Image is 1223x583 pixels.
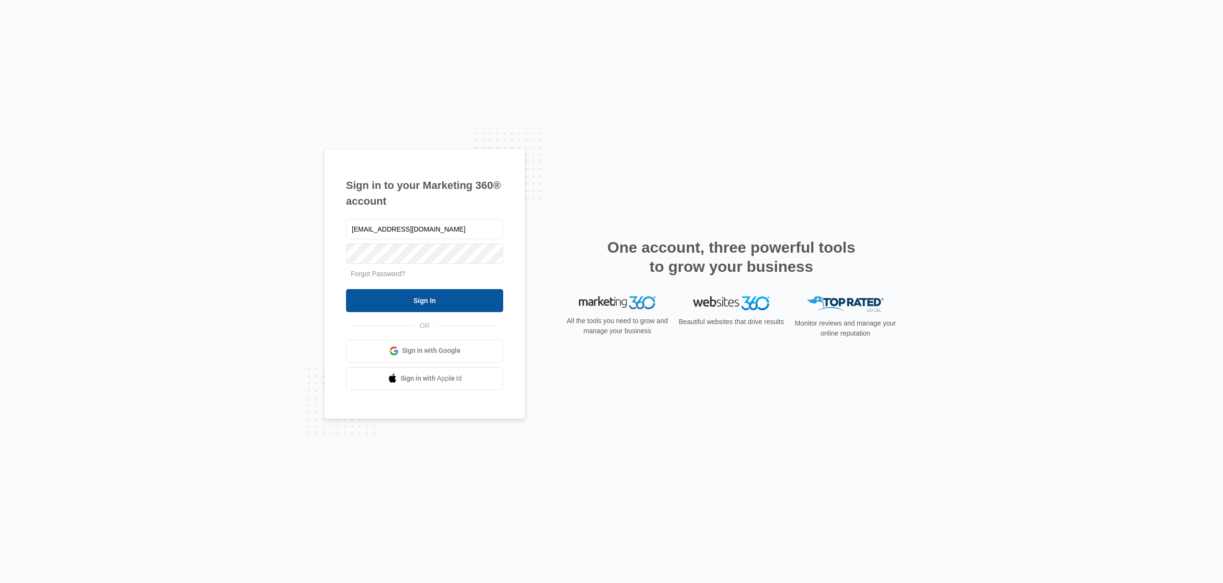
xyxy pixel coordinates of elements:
a: Sign in with Google [346,339,503,362]
p: Beautiful websites that drive results [678,317,785,327]
span: Sign in with Apple Id [401,373,462,384]
span: OR [413,321,437,331]
p: Monitor reviews and manage your online reputation [792,318,899,338]
span: Sign in with Google [402,346,461,356]
a: Sign in with Apple Id [346,367,503,390]
h2: One account, three powerful tools to grow your business [604,238,858,276]
a: Forgot Password? [351,270,405,278]
p: All the tools you need to grow and manage your business [564,316,671,336]
input: Sign In [346,289,503,312]
img: Marketing 360 [579,296,656,310]
img: Websites 360 [693,296,770,310]
img: Top Rated Local [807,296,884,312]
h1: Sign in to your Marketing 360® account [346,177,503,209]
input: Email [346,219,503,239]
